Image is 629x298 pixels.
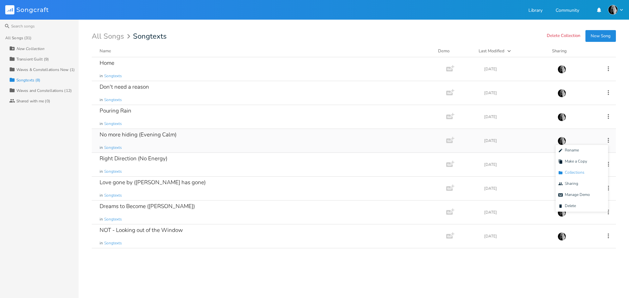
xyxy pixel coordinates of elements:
div: Love gone by ([PERSON_NAME] has gone) [100,180,206,185]
div: [DATE] [484,67,550,71]
div: Pouring Rain [100,108,131,114]
span: in [100,193,103,198]
span: in [100,121,103,127]
span: Songtexts [104,121,122,127]
div: [DATE] [484,234,550,238]
span: Collections [558,170,584,175]
div: All Songs [92,33,132,40]
span: in [100,240,103,246]
div: [DATE] [484,186,550,190]
img: RTW72 [558,232,566,241]
div: Transient Guilt (9) [16,57,49,61]
div: Name [100,48,111,54]
span: Songtexts [104,193,122,198]
span: Delete [558,204,576,208]
span: Songtexts [104,217,122,222]
span: Manage Demo [558,193,590,197]
div: Songtexts (8) [16,78,40,82]
div: Last Modified [479,48,505,54]
button: New Song [585,30,616,42]
button: Name [100,48,430,54]
span: Sharing [558,182,578,186]
div: [DATE] [484,210,550,214]
img: RTW72 [558,113,566,121]
div: [DATE] [484,91,550,95]
span: in [100,145,103,150]
div: Sharing [552,48,591,54]
img: RTW72 [608,5,618,15]
span: in [100,73,103,79]
div: Right Direction (No Energy) [100,156,167,161]
div: Demo [438,48,471,54]
div: [DATE] [484,163,550,167]
div: No more hiding (Evening Calm) [100,132,177,137]
span: in [100,217,103,222]
span: Songtexts [104,97,122,103]
button: Delete Collection [547,33,580,39]
div: [DATE] [484,139,550,143]
div: [DATE] [484,115,550,119]
span: Make a Copy [558,159,587,164]
div: Waves and Constellations (12) [16,89,72,93]
span: Songtexts [133,33,167,40]
div: Waves & Constellations New (1) [16,68,75,72]
span: Songtexts [104,240,122,246]
div: Don't need a reason [100,84,149,90]
a: Community [556,8,579,14]
div: Shared with me (0) [16,99,50,103]
span: in [100,97,103,103]
img: RTW72 [558,89,566,97]
img: RTW72 [558,65,566,74]
div: NOT - Looking out of the Window [100,227,183,233]
a: Library [528,8,543,14]
img: RTW72 [558,137,566,145]
span: Rename [558,148,579,153]
img: RTW72 [558,208,566,217]
span: Songtexts [104,73,122,79]
div: All Songs (31) [5,36,31,40]
div: Home [100,60,114,66]
span: in [100,169,103,174]
div: New Collection [16,47,44,51]
span: Songtexts [104,145,122,150]
button: Last Modified [479,48,544,54]
span: Songtexts [104,169,122,174]
div: Dreams to Become ([PERSON_NAME]) [100,203,195,209]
